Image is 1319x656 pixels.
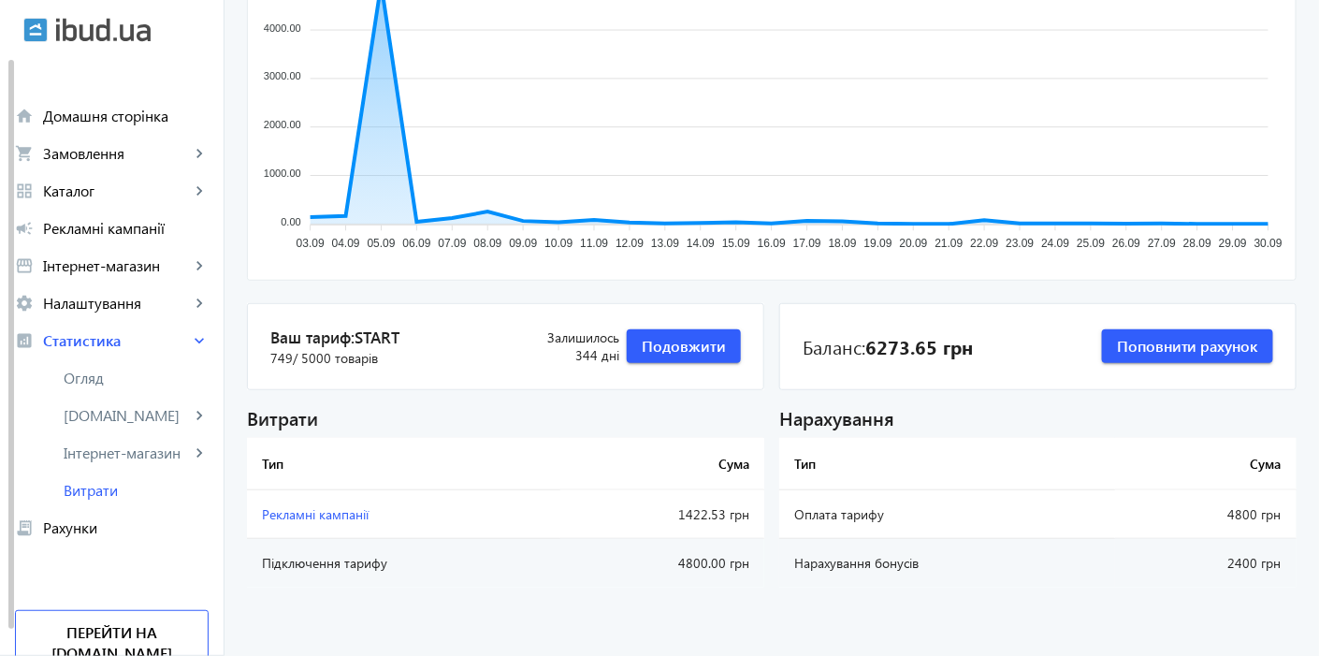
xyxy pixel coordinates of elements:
td: Оплата тарифу [779,490,1115,539]
tspan: 13.09 [651,238,679,251]
tspan: 29.09 [1219,238,1247,251]
tspan: 05.09 [368,238,396,251]
mat-icon: settings [15,294,34,313]
span: Рекламні кампанії [262,505,369,523]
tspan: 09.09 [509,238,537,251]
button: Подовжити [627,329,741,363]
span: Інтернет-магазин [43,256,190,275]
tspan: 10.09 [544,238,573,251]
mat-icon: analytics [15,331,34,350]
th: Сума [560,438,764,490]
span: Рахунки [43,518,209,537]
tspan: 18.09 [829,238,857,251]
span: Огляд [64,369,209,387]
tspan: 04.09 [332,238,360,251]
mat-icon: keyboard_arrow_right [190,331,209,350]
tspan: 19.09 [864,238,892,251]
div: Витрати [247,405,764,430]
mat-icon: keyboard_arrow_right [190,444,209,462]
td: 1422.53 грн [560,490,764,539]
tspan: 06.09 [403,238,431,251]
div: Баланс: [803,333,973,359]
div: 344 дні [504,328,619,365]
tspan: 3000.00 [264,71,301,82]
tspan: 17.09 [793,238,821,251]
span: Залишилось [504,328,619,347]
tspan: 2000.00 [264,120,301,131]
mat-icon: grid_view [15,182,34,200]
span: Каталог [43,182,190,200]
mat-icon: receipt_long [15,518,34,537]
mat-icon: keyboard_arrow_right [190,256,209,275]
tspan: 11.09 [580,238,608,251]
tspan: 22.09 [970,238,998,251]
th: Тип [779,438,1115,490]
mat-icon: storefront [15,256,34,275]
b: 6273.65 грн [865,333,973,359]
img: ibud.svg [23,18,48,42]
tspan: 4000.00 [264,22,301,34]
mat-icon: keyboard_arrow_right [190,182,209,200]
mat-icon: keyboard_arrow_right [190,406,209,425]
tspan: 20.09 [900,238,928,251]
span: Замовлення [43,144,190,163]
tspan: 16.09 [758,238,786,251]
span: Start [355,327,399,347]
button: Поповнити рахунок [1102,329,1273,363]
tspan: 21.09 [935,238,964,251]
mat-icon: shopping_cart [15,144,34,163]
img: ibud_text.svg [56,18,151,42]
span: Статистика [43,331,190,350]
mat-icon: home [15,107,34,125]
span: Домашня сторінка [43,107,209,125]
span: Рекламні кампанії [43,219,209,238]
span: [DOMAIN_NAME] [64,406,190,425]
tspan: 26.09 [1112,238,1140,251]
span: / 5000 товарів [293,349,378,367]
td: 4800.00 грн [560,539,764,588]
span: Інтернет-магазин [64,444,190,462]
div: Нарахування [779,405,1297,430]
tspan: 30.09 [1254,238,1283,251]
tspan: 14.09 [687,238,715,251]
tspan: 24.09 [1041,238,1069,251]
td: Підключення тарифу [247,539,560,588]
tspan: 27.09 [1148,238,1176,251]
tspan: 23.09 [1006,238,1034,251]
tspan: 28.09 [1183,238,1211,251]
td: 2400 грн [1115,539,1297,588]
tspan: 15.09 [722,238,750,251]
td: 4800 грн [1115,490,1297,539]
tspan: 1000.00 [264,168,301,180]
td: Нарахування бонусів [779,539,1115,588]
tspan: 08.09 [473,238,501,251]
span: Поповнити рахунок [1117,336,1258,357]
th: Тип [247,438,560,490]
span: Витрати [64,481,209,500]
mat-icon: campaign [15,219,34,238]
tspan: 25.09 [1077,238,1105,251]
tspan: 0.00 [281,216,300,227]
span: Ваш тариф: [270,327,504,349]
span: 749 [270,349,378,368]
span: Налаштування [43,294,190,313]
mat-icon: keyboard_arrow_right [190,144,209,163]
tspan: 07.09 [438,238,466,251]
mat-icon: keyboard_arrow_right [190,294,209,313]
span: Подовжити [642,336,726,357]
tspan: 12.09 [616,238,644,251]
tspan: 03.09 [297,238,325,251]
th: Сума [1115,438,1297,490]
